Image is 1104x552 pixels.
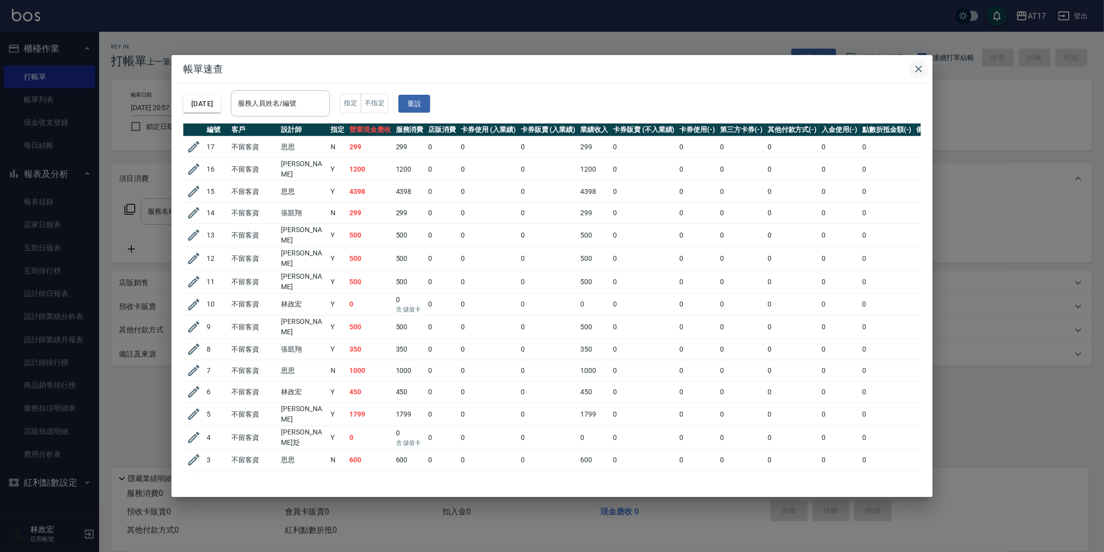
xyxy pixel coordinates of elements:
td: 不留客資 [229,247,278,270]
td: 0 [458,339,518,360]
td: 0 [426,360,458,381]
td: 0 [347,294,393,315]
td: 0 [458,449,518,471]
td: 0 [610,294,677,315]
td: 0 [426,403,458,426]
td: 0 [718,202,765,224]
td: 0 [610,339,677,360]
td: Y [328,339,347,360]
td: 500 [393,315,426,339]
td: 350 [393,339,426,360]
td: 0 [765,247,820,270]
td: 0 [426,294,458,315]
td: 0 [610,471,677,492]
td: 0 [518,426,578,449]
td: 0 [718,381,765,403]
th: 服務消費 [393,123,426,136]
td: 0 [677,181,718,202]
td: 0 [518,381,578,403]
td: 500 [347,247,393,270]
th: 入金使用(-) [819,123,860,136]
td: 0 [819,403,860,426]
td: 0 [819,270,860,294]
td: N [328,471,347,492]
td: 0 [426,247,458,270]
p: 含 儲值卡 [396,438,424,447]
td: 13 [204,224,229,247]
td: 0 [518,158,578,181]
td: 0 [610,136,677,158]
td: 0 [610,247,677,270]
td: 600 [393,449,426,471]
td: 1000 [347,360,393,381]
td: 0 [578,294,610,315]
td: 0 [765,360,820,381]
td: 0 [819,339,860,360]
td: 0 [860,315,914,339]
button: [DATE] [183,95,221,113]
td: 0 [819,181,860,202]
td: 0 [458,315,518,339]
td: 0 [860,449,914,471]
td: 1799 [347,403,393,426]
td: 0 [393,426,426,449]
td: 張凱翔 [278,202,328,224]
p: 含 儲值卡 [396,305,424,314]
td: [PERSON_NAME] [278,224,328,247]
td: Y [328,224,347,247]
td: 0 [765,202,820,224]
td: 500 [393,224,426,247]
td: 1200 [347,158,393,181]
td: 0 [426,471,458,492]
td: 0 [458,403,518,426]
td: 10 [204,294,229,315]
td: 0 [518,339,578,360]
td: 0 [860,471,914,492]
td: 0 [819,224,860,247]
td: 15 [204,181,229,202]
th: 店販消費 [426,123,458,136]
td: 0 [426,315,458,339]
td: N [328,202,347,224]
td: 500 [347,315,393,339]
td: 0 [610,202,677,224]
td: 1000 [578,360,610,381]
th: 營業現金應收 [347,123,393,136]
td: 0 [765,449,820,471]
td: 0 [718,294,765,315]
td: 0 [677,158,718,181]
td: 0 [458,181,518,202]
td: 450 [347,381,393,403]
th: 卡券使用(-) [677,123,718,136]
td: 0 [518,315,578,339]
td: 0 [718,181,765,202]
td: [PERSON_NAME] [278,315,328,339]
td: 0 [610,381,677,403]
th: 點數折抵金額(-) [860,123,914,136]
th: 業績收入 [578,123,610,136]
td: 0 [518,294,578,315]
td: Y [328,158,347,181]
td: 林政宏 [278,294,328,315]
td: Y [328,294,347,315]
td: 不留客資 [229,315,278,339]
td: 0 [677,136,718,158]
td: 思思 [278,449,328,471]
td: 0 [518,181,578,202]
td: 0 [765,471,820,492]
td: 4398 [393,181,426,202]
td: 0 [819,381,860,403]
td: 0 [677,471,718,492]
td: 1799 [578,403,610,426]
td: 思思 [278,136,328,158]
td: 0 [393,294,426,315]
td: 張凱翔 [278,471,328,492]
td: 林政宏 [278,381,328,403]
td: 0 [819,426,860,449]
td: 0 [765,136,820,158]
td: 0 [677,224,718,247]
td: Y [328,270,347,294]
button: 指定 [340,94,361,113]
td: 0 [458,247,518,270]
td: 500 [578,270,610,294]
